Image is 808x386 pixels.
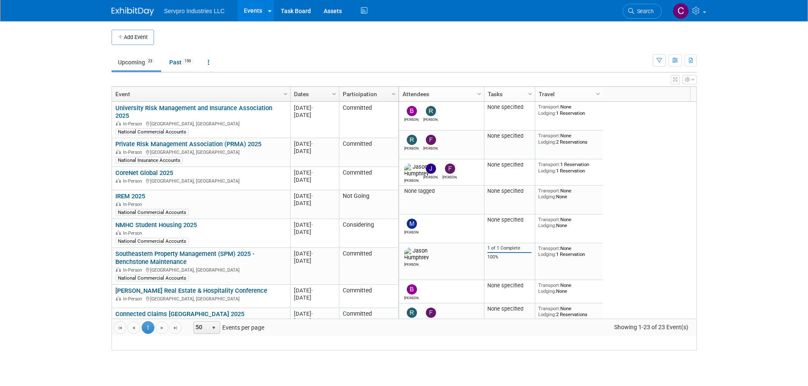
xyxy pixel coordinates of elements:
[339,219,398,248] td: Considering
[182,58,193,64] span: 159
[294,147,335,155] div: [DATE]
[123,267,145,273] span: In-Person
[142,321,154,334] span: 1
[145,58,155,64] span: 23
[115,250,254,266] a: Southeastern Property Management (SPM) 2025 - Benchstone Maintenance
[115,177,286,184] div: [GEOGRAPHIC_DATA], [GEOGRAPHIC_DATA]
[402,188,481,194] div: None tagged
[487,245,531,251] div: 1 of 1 Complete
[127,321,140,334] a: Go to the previous page
[673,3,689,19] img: Chris Chassagneux
[311,141,313,147] span: -
[404,247,429,261] img: Jason Humphrey
[115,221,197,229] a: NMHC Student Housing 2025
[389,87,398,100] a: Column Settings
[115,295,286,302] div: [GEOGRAPHIC_DATA], [GEOGRAPHIC_DATA]
[442,174,457,179] div: frederick zebro
[115,128,189,135] div: National Commercial Accounts
[538,188,599,200] div: None None
[407,135,417,145] img: Rick Dubois
[538,305,560,311] span: Transport:
[164,8,225,14] span: Servpro Industries LLC
[538,245,599,258] div: None 1 Reservation
[330,87,339,100] a: Column Settings
[539,87,597,101] a: Travel
[281,87,290,100] a: Column Settings
[194,322,208,333] span: 50
[123,230,145,236] span: In-Person
[390,91,397,97] span: Column Settings
[123,178,145,184] span: In-Person
[426,164,436,174] img: Jeremy Jackson
[538,288,556,294] span: Lodging:
[282,91,289,97] span: Column Settings
[156,321,168,334] a: Go to the next page
[488,87,529,101] a: Tasks
[159,325,165,331] span: Go to the next page
[117,325,123,331] span: Go to the first page
[404,229,419,234] div: Maria Robertson
[172,325,179,331] span: Go to the last page
[404,116,419,122] div: Beth Schoeller
[116,267,121,272] img: In-Person Event
[115,266,286,273] div: [GEOGRAPHIC_DATA], [GEOGRAPHIC_DATA]
[487,161,531,168] div: None specified
[426,106,436,116] img: Rick Knox
[476,91,483,97] span: Column Settings
[115,87,285,101] a: Event
[116,150,121,154] img: In-Person Event
[294,287,335,294] div: [DATE]
[404,261,419,267] div: Jason Humphrey
[593,87,603,100] a: Column Settings
[606,321,696,333] span: Showing 1-23 of 23 Event(s)
[294,317,335,325] div: [DATE]
[339,190,398,219] td: Not Going
[115,275,189,281] div: National Commercial Accounts
[294,169,335,176] div: [DATE]
[311,169,313,176] span: -
[115,120,286,127] div: [GEOGRAPHIC_DATA], [GEOGRAPHIC_DATA]
[423,174,438,179] div: Jeremy Jackson
[339,138,398,167] td: Committed
[527,91,534,97] span: Column Settings
[294,228,335,236] div: [DATE]
[311,287,313,294] span: -
[407,308,417,318] img: Rick Dubois
[423,116,438,122] div: Rick Knox
[487,104,531,111] div: None specified
[123,202,145,207] span: In-Person
[343,87,393,101] a: Participation
[339,102,398,138] td: Committed
[210,325,217,331] span: select
[115,287,267,294] a: [PERSON_NAME] Real Estate & Hospitality Conference
[116,202,121,206] img: In-Person Event
[538,245,560,251] span: Transport:
[538,282,599,294] div: None None
[339,248,398,285] td: Committed
[130,325,137,331] span: Go to the previous page
[116,230,121,235] img: In-Person Event
[115,209,189,216] div: National Commercial Accounts
[403,87,478,101] a: Attendees
[116,178,121,183] img: In-Person Event
[115,148,286,156] div: [GEOGRAPHIC_DATA], [GEOGRAPHIC_DATA]
[114,321,126,334] a: Go to the first page
[294,294,335,301] div: [DATE]
[112,30,154,45] button: Add Event
[487,217,531,223] div: None specified
[487,282,531,289] div: None specified
[311,222,313,228] span: -
[538,305,599,318] div: None 2 Reservations
[339,308,398,337] td: Committed
[404,164,429,177] img: Jason Humphrey
[115,238,189,244] div: National Commercial Accounts
[538,104,599,116] div: None 1 Reservation
[294,250,335,257] div: [DATE]
[294,192,335,200] div: [DATE]
[538,311,556,317] span: Lodging:
[294,140,335,147] div: [DATE]
[112,7,154,16] img: ExhibitDay
[115,192,145,200] a: IREM 2025
[407,106,417,116] img: Beth Schoeller
[623,4,662,19] a: Search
